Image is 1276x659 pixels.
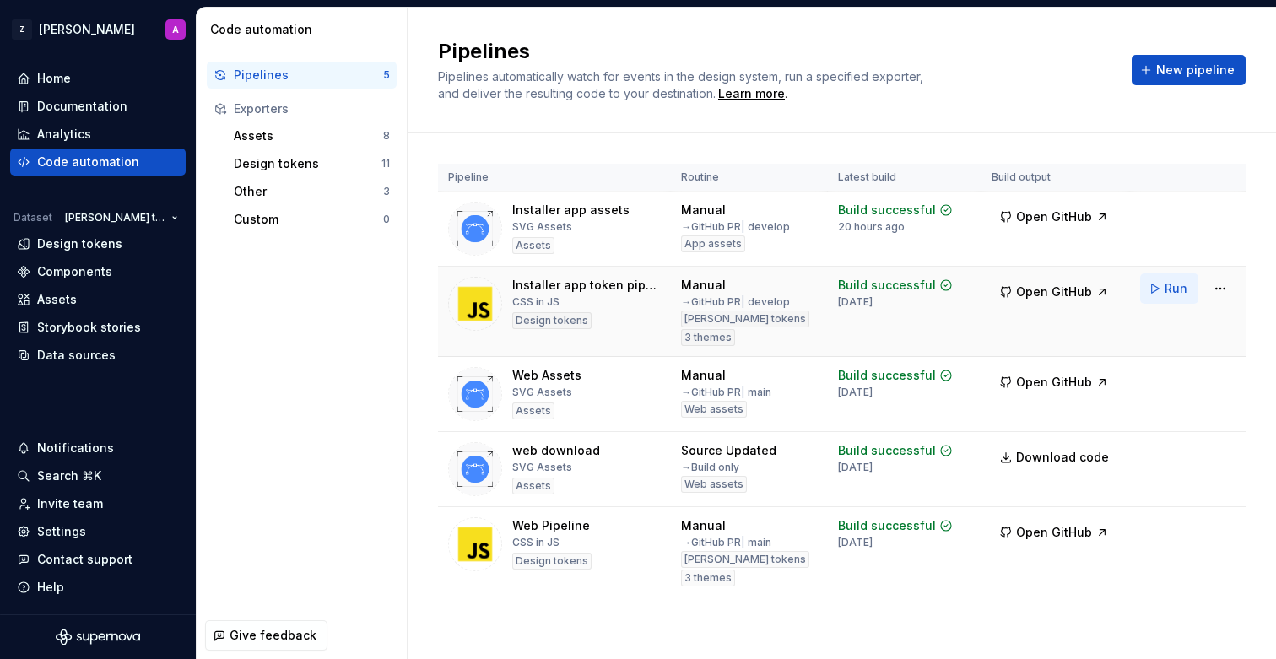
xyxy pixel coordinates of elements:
div: Manual [681,367,726,384]
a: Storybook stories [10,314,186,341]
div: SVG Assets [512,220,572,234]
button: Open GitHub [992,517,1116,548]
div: Data sources [37,347,116,364]
div: Documentation [37,98,127,115]
div: Components [37,263,112,280]
div: Manual [681,202,726,219]
div: 20 hours ago [838,220,905,234]
button: Assets8 [227,122,397,149]
button: Run [1140,273,1198,304]
div: Design tokens [512,553,592,570]
button: Open GitHub [992,277,1116,307]
div: 5 [383,68,390,82]
div: Pipelines [234,67,383,84]
div: 8 [383,129,390,143]
span: | [741,386,745,398]
div: Help [37,579,64,596]
a: Invite team [10,490,186,517]
a: Settings [10,518,186,545]
div: Custom [234,211,383,228]
div: Code automation [37,154,139,170]
div: 0 [383,213,390,226]
div: Design tokens [234,155,381,172]
div: Web Assets [512,367,581,384]
a: Home [10,65,186,92]
h2: Pipelines [438,38,1111,65]
span: | [741,220,745,233]
span: Open GitHub [1016,208,1092,225]
span: New pipeline [1156,62,1235,78]
div: Learn more [718,85,785,102]
div: [DATE] [838,461,873,474]
div: Build successful [838,442,936,459]
button: Custom0 [227,206,397,233]
div: [DATE] [838,295,873,309]
span: Pipelines automatically watch for events in the design system, run a specified exporter, and deli... [438,69,927,100]
a: Code automation [10,149,186,176]
a: Open GitHub [992,527,1116,542]
div: A [172,23,179,36]
span: 3 themes [684,331,732,344]
button: Pipelines5 [207,62,397,89]
div: Code automation [210,21,400,38]
div: Invite team [37,495,103,512]
div: Z [12,19,32,40]
a: Open GitHub [992,287,1116,301]
button: Contact support [10,546,186,573]
button: [PERSON_NAME] tokens [57,206,186,230]
div: [PERSON_NAME] tokens [681,311,809,327]
div: → Build only [681,461,739,474]
span: | [741,536,745,548]
div: [DATE] [838,536,873,549]
a: Design tokens [10,230,186,257]
div: Exporters [234,100,390,117]
div: Assets [512,402,554,419]
button: Search ⌘K [10,462,186,489]
button: New pipeline [1132,55,1246,85]
div: Contact support [37,551,132,568]
a: Design tokens11 [227,150,397,177]
svg: Supernova Logo [56,629,140,645]
div: Storybook stories [37,319,141,336]
a: Open GitHub [992,212,1116,226]
div: CSS in JS [512,295,560,309]
div: Web assets [681,401,747,418]
div: Settings [37,523,86,540]
a: Assets [10,286,186,313]
span: Run [1165,280,1187,297]
button: Help [10,574,186,601]
div: Assets [512,237,554,254]
div: Build successful [838,277,936,294]
span: . [716,88,787,100]
div: Search ⌘K [37,467,101,484]
div: Assets [37,291,77,308]
th: Pipeline [438,164,671,192]
span: Open GitHub [1016,284,1092,300]
th: Latest build [828,164,981,192]
a: Open GitHub [992,377,1116,392]
div: Analytics [37,126,91,143]
a: Components [10,258,186,285]
div: → GitHub PR develop [681,220,790,234]
div: Design tokens [37,235,122,252]
div: SVG Assets [512,461,572,474]
a: Analytics [10,121,186,148]
div: → GitHub PR main [681,386,771,399]
th: Routine [671,164,827,192]
div: Notifications [37,440,114,456]
div: Dataset [14,211,52,224]
div: [PERSON_NAME] tokens [681,551,809,568]
div: → GitHub PR develop [681,295,790,309]
div: Web assets [681,476,747,493]
div: Web Pipeline [512,517,590,534]
a: Download code [992,442,1120,473]
div: Build successful [838,367,936,384]
div: Source Updated [681,442,776,459]
div: Installer app assets [512,202,630,219]
div: 3 [383,185,390,198]
div: [DATE] [838,386,873,399]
